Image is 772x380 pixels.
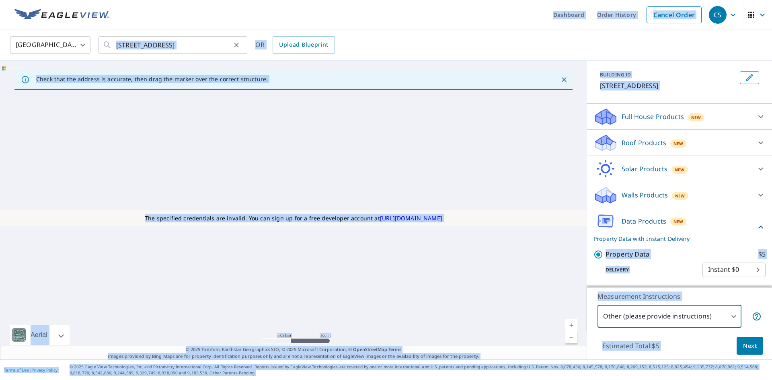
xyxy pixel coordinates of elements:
p: Full House Products [622,112,684,121]
a: Privacy Policy [31,367,57,373]
div: Walls ProductsNew [593,185,766,205]
p: [STREET_ADDRESS] [600,81,737,90]
div: Full House ProductsNew [593,107,766,126]
p: Check that the address is accurate, then drag the marker over the correct structure. [36,76,268,83]
div: Solar ProductsNew [593,159,766,179]
a: Current Level 17, Zoom In [565,319,577,331]
button: Next [737,337,763,355]
p: Roof Products [622,138,666,148]
a: Upload Blueprint [273,36,335,54]
a: Cancel Order [647,6,702,23]
div: Roof ProductsNew [593,133,766,152]
a: OpenStreetMap [353,346,387,352]
p: Property Data with Instant Delivery [593,234,756,243]
p: Solar Products [622,164,667,174]
span: New [673,218,684,225]
p: Walls Products [622,190,668,200]
div: OR [255,36,335,54]
p: BUILDING ID [600,71,631,78]
span: New [675,193,685,199]
span: New [673,140,684,147]
p: © 2025 Eagle View Technologies, Inc. and Pictometry International Corp. All Rights Reserved. Repo... [70,364,768,376]
div: [GEOGRAPHIC_DATA] [10,34,90,56]
p: | [4,368,57,372]
span: Please provide instructions on the next page for which structures you would like measured. You wi... [752,312,762,321]
div: Data ProductsNewProperty Data with Instant Delivery [593,212,766,243]
div: Other (please provide instructions) [597,305,741,328]
img: EV Logo [14,9,109,21]
p: Measurement Instructions [597,292,762,301]
span: New [675,166,685,173]
span: Next [743,341,757,351]
a: [URL][DOMAIN_NAME] [380,214,442,222]
p: $5 [758,249,766,259]
a: Terms of Use [4,367,29,373]
button: Edit building 1 [740,71,759,84]
button: Clear [231,39,242,51]
p: Property Data [606,249,649,259]
p: Estimated Total: $5 [596,337,666,355]
a: Current Level 17, Zoom Out [565,331,577,343]
div: Aerial [28,325,50,345]
span: Upload Blueprint [279,40,328,50]
div: CS [709,6,727,24]
div: Aerial [10,325,70,345]
p: Data Products [622,216,666,226]
a: Terms [388,346,402,352]
button: Close [559,74,569,85]
span: © 2025 TomTom, Earthstar Geographics SIO, © 2025 Microsoft Corporation, © [186,346,402,353]
p: Delivery [593,266,702,273]
span: New [691,114,701,121]
div: Instant $0 [702,259,766,281]
input: Search by address or latitude-longitude [116,34,231,56]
